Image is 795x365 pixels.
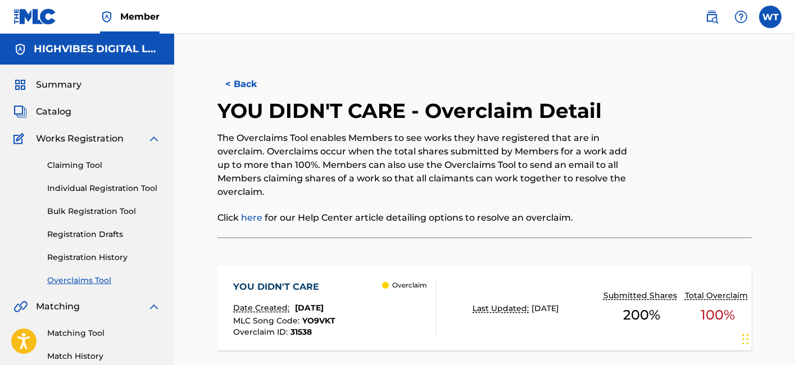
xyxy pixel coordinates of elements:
span: Summary [36,78,81,92]
a: Overclaims Tool [47,275,161,286]
div: Drag [742,322,749,356]
a: Matching Tool [47,327,161,339]
p: Last Updated: [473,303,531,314]
img: Catalog [13,105,27,118]
div: Help [730,6,752,28]
a: SummarySummary [13,78,81,92]
iframe: Resource Center [764,220,795,310]
p: Overclaim [392,280,427,290]
img: MLC Logo [13,8,57,25]
span: Matching [36,300,80,313]
span: 200 % [623,305,660,325]
img: Accounts [13,43,27,56]
a: CatalogCatalog [13,105,71,118]
a: Bulk Registration Tool [47,206,161,217]
div: YOU DIDN'T CARE [233,280,335,294]
a: Public Search [701,6,723,28]
span: MLC Song Code : [233,316,302,326]
span: 100 % [701,305,735,325]
span: Overclaim ID : [233,327,290,337]
img: expand [147,132,161,145]
p: Click for our Help Center article detailing options to resolve an overclaim. [217,211,629,225]
div: User Menu [759,6,782,28]
img: Summary [13,78,27,92]
img: search [705,10,719,24]
iframe: Chat Widget [739,311,795,365]
img: Matching [13,300,28,313]
a: Individual Registration Tool [47,182,161,194]
a: Registration History [47,252,161,263]
h2: YOU DIDN'T CARE - Overclaim Detail [217,98,607,124]
img: expand [147,300,161,313]
img: Top Rightsholder [100,10,113,24]
span: 31538 [290,327,312,337]
p: The Overclaims Tool enables Members to see works they have registered that are in overclaim. Over... [217,131,629,199]
span: Catalog [36,105,71,118]
span: [DATE] [295,303,324,313]
img: help [734,10,748,24]
span: [DATE] [531,303,559,313]
a: Match History [47,350,161,362]
h5: HIGHVIBES DIGITAL LLC [34,43,161,56]
span: Works Registration [36,132,124,145]
button: < Back [217,70,285,98]
a: here [241,212,262,223]
span: Member [120,10,160,23]
a: Registration Drafts [47,229,161,240]
img: Works Registration [13,132,28,145]
p: Total Overclaim [685,290,751,302]
p: Date Created: [233,302,292,314]
a: YOU DIDN'T CAREDate Created:[DATE]MLC Song Code:YO9VKTOverclaim ID:31538 OverclaimLast Updated:[D... [217,266,752,350]
span: YO9VKT [302,316,335,326]
a: Claiming Tool [47,159,161,171]
p: Submitted Shares [603,290,680,302]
